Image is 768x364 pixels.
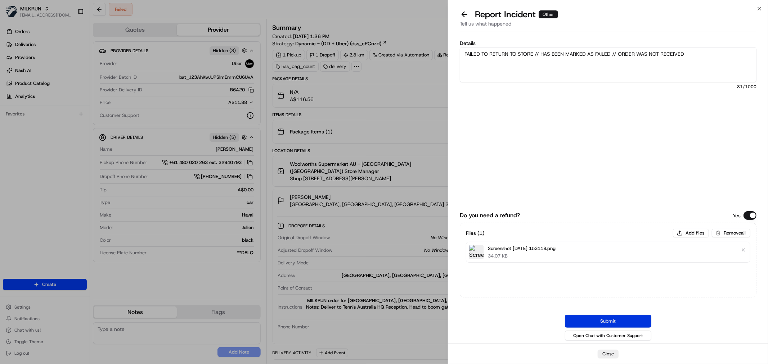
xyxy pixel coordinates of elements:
div: Tell us what happened [460,20,756,32]
button: Close [598,350,619,358]
div: We're available if you need us! [24,76,91,82]
button: Open Chat with Customer Support [565,331,651,341]
span: Pylon [72,122,87,127]
div: 💻 [61,105,67,111]
img: 1736555255976-a54dd68f-1ca7-489b-9aae-adbdc363a1c4 [7,69,20,82]
h3: Files ( 1 ) [466,229,484,237]
span: Knowledge Base [14,104,55,112]
input: Clear [19,46,119,54]
div: 📗 [7,105,13,111]
a: 💻API Documentation [58,101,118,114]
a: 📗Knowledge Base [4,101,58,114]
span: 81 /1000 [460,84,756,90]
a: Powered byPylon [51,122,87,127]
label: Do you need a refund? [460,211,520,220]
p: 34.07 KB [488,253,556,259]
p: Welcome 👋 [7,29,131,40]
button: Removeall [712,229,750,237]
img: Screenshot 2025-08-21 153118.png [469,245,484,259]
textarea: FAILED TO RETURN TO STORE // HAS BEEN MARKED AS FAILED // ORDER WAS NOT RECEIVED [460,47,756,82]
div: Other [539,10,558,18]
div: Start new chat [24,69,118,76]
button: Remove file [738,245,749,255]
label: Details [460,41,756,46]
p: Yes [733,212,741,219]
button: Add files [673,229,709,237]
p: Screenshot [DATE] 153118.png [488,245,556,252]
span: API Documentation [68,104,116,112]
img: Nash [7,7,22,22]
button: Submit [565,315,651,328]
button: Start new chat [122,71,131,79]
p: Report Incident [475,9,558,20]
